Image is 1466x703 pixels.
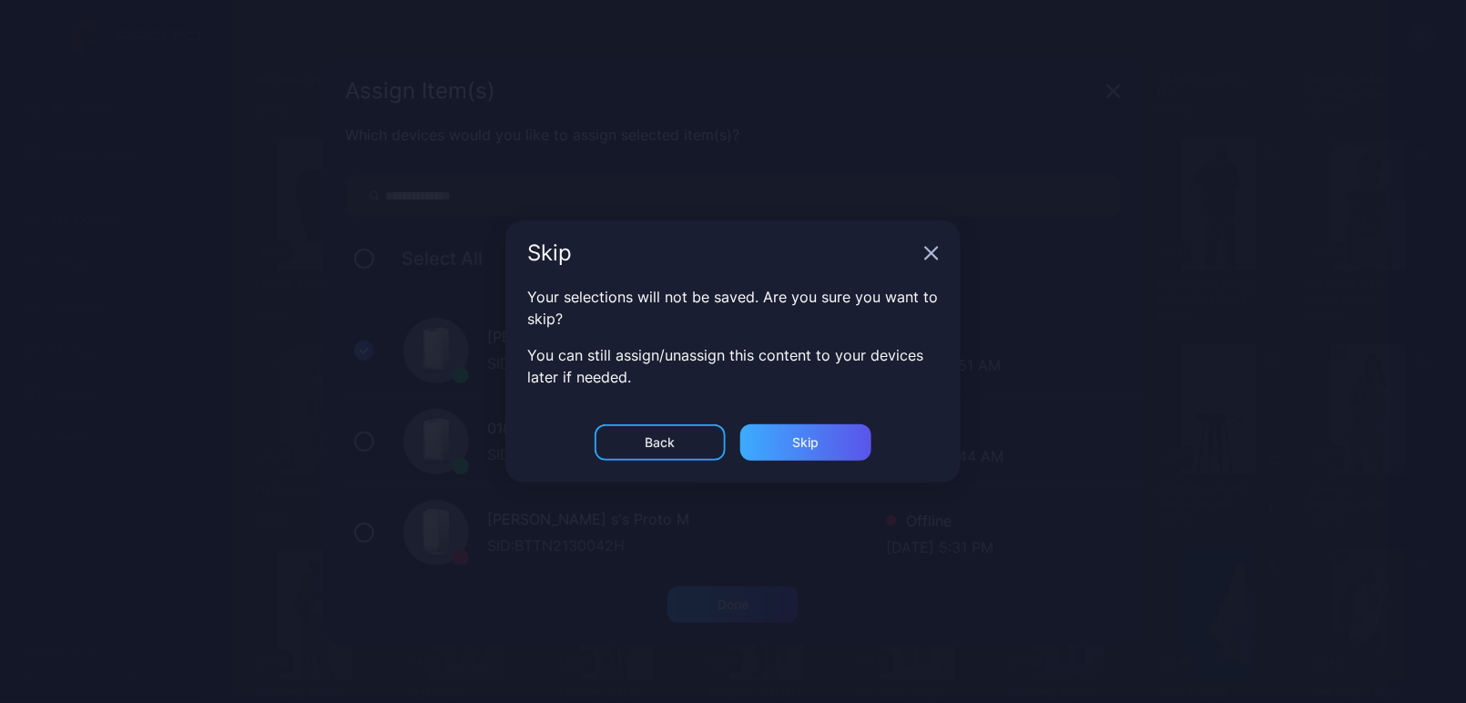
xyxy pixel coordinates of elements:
div: Skip [793,435,820,450]
div: Back [646,435,676,450]
p: Your selections will not be saved. Are you sure you want to skip? [527,286,939,330]
div: Skip [527,242,917,264]
button: Back [595,424,726,461]
p: You can still assign/unassign this content to your devices later if needed. [527,344,939,388]
button: Skip [740,424,871,461]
